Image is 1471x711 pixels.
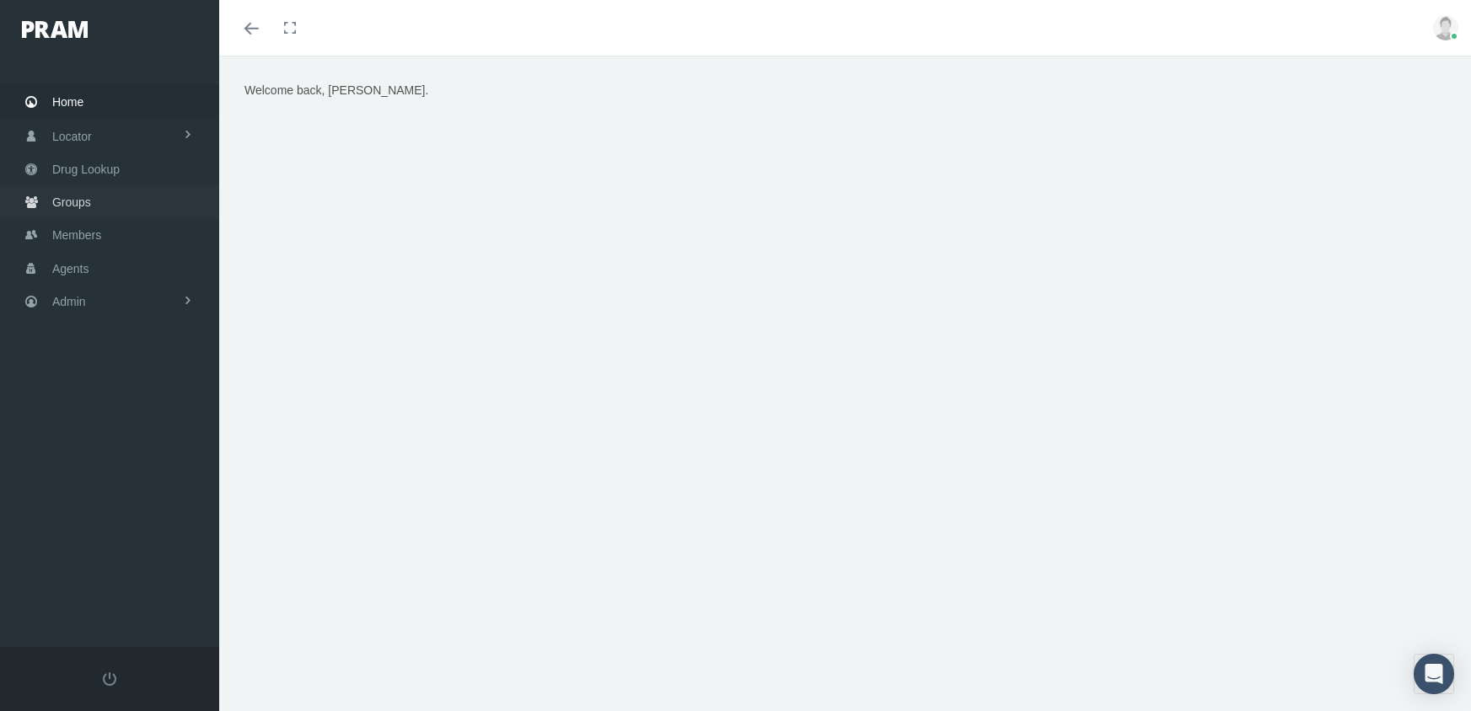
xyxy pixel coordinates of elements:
span: Locator [52,120,92,152]
span: Agents [52,253,89,285]
img: user-placeholder.jpg [1433,15,1458,40]
span: Drug Lookup [52,153,120,185]
span: Members [52,219,101,251]
div: Open Intercom Messenger [1414,654,1454,694]
span: Welcome back, [PERSON_NAME]. [244,83,428,97]
span: Admin [52,286,86,318]
span: Groups [52,186,91,218]
img: PRAM_20_x_78.png [22,21,88,38]
span: Home [52,86,83,118]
